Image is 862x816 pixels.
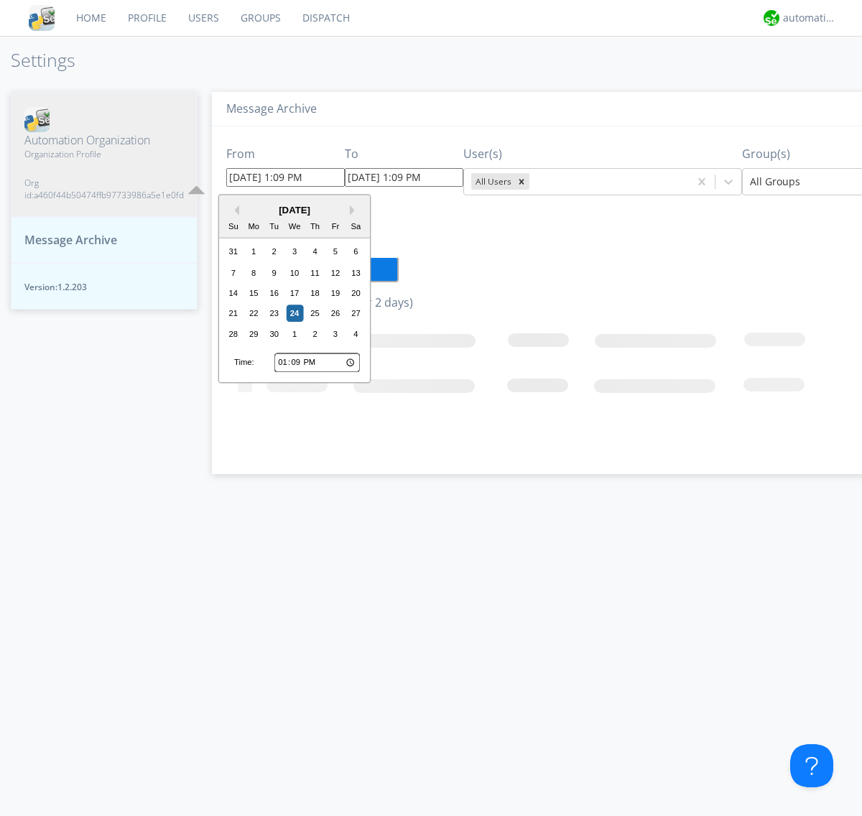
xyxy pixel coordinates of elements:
[307,325,324,343] div: Choose Thursday, October 2nd, 2025
[286,244,303,261] div: Choose Wednesday, September 3rd, 2025
[266,244,283,261] div: Choose Tuesday, September 2nd, 2025
[286,325,303,343] div: Choose Wednesday, October 1st, 2025
[223,242,366,344] div: month 2025-09
[348,284,365,302] div: Choose Saturday, September 20th, 2025
[24,148,184,160] span: Organization Profile
[327,305,344,323] div: Choose Friday, September 26th, 2025
[234,357,254,368] div: Time:
[266,325,283,343] div: Choose Tuesday, September 30th, 2025
[225,264,242,282] div: Choose Sunday, September 7th, 2025
[225,305,242,323] div: Choose Sunday, September 21st, 2025
[266,218,283,236] div: Tu
[327,218,344,236] div: Fr
[345,148,463,161] h3: To
[226,148,345,161] h3: From
[245,218,262,236] div: Mo
[24,281,184,293] span: Version: 1.2.203
[29,5,55,31] img: cddb5a64eb264b2086981ab96f4c1ba7
[348,305,365,323] div: Choose Saturday, September 27th, 2025
[245,284,262,302] div: Choose Monday, September 15th, 2025
[245,244,262,261] div: Choose Monday, September 1st, 2025
[307,218,324,236] div: Th
[327,244,344,261] div: Choose Friday, September 5th, 2025
[350,205,360,215] button: Next Month
[327,325,344,343] div: Choose Friday, October 3rd, 2025
[11,92,198,217] button: Automation OrganizationOrganization ProfileOrg id:a460f44b50474ffb97733986a5e1e0fd
[229,205,239,215] button: Previous Month
[286,264,303,282] div: Choose Wednesday, September 10th, 2025
[24,132,184,149] span: Automation Organization
[219,203,370,217] div: [DATE]
[225,284,242,302] div: Choose Sunday, September 14th, 2025
[348,218,365,236] div: Sa
[266,284,283,302] div: Choose Tuesday, September 16th, 2025
[790,744,833,787] iframe: Toggle Customer Support
[307,264,324,282] div: Choose Thursday, September 11th, 2025
[286,305,303,323] div: Choose Wednesday, September 24th, 2025
[327,264,344,282] div: Choose Friday, September 12th, 2025
[471,173,514,190] div: All Users
[307,305,324,323] div: Choose Thursday, September 25th, 2025
[327,284,344,302] div: Choose Friday, September 19th, 2025
[24,232,117,249] span: Message Archive
[286,284,303,302] div: Choose Wednesday, September 17th, 2025
[266,305,283,323] div: Choose Tuesday, September 23rd, 2025
[225,244,242,261] div: Choose Sunday, August 31st, 2025
[225,218,242,236] div: Su
[514,173,529,190] div: Remove All Users
[245,264,262,282] div: Choose Monday, September 8th, 2025
[245,305,262,323] div: Choose Monday, September 22nd, 2025
[11,217,198,264] button: Message Archive
[274,353,360,372] input: Time
[24,107,50,132] img: cddb5a64eb264b2086981ab96f4c1ba7
[463,148,742,161] h3: User(s)
[348,264,365,282] div: Choose Saturday, September 13th, 2025
[286,218,303,236] div: We
[245,325,262,343] div: Choose Monday, September 29th, 2025
[266,264,283,282] div: Choose Tuesday, September 9th, 2025
[307,244,324,261] div: Choose Thursday, September 4th, 2025
[348,325,365,343] div: Choose Saturday, October 4th, 2025
[11,263,198,310] button: Version:1.2.203
[307,284,324,302] div: Choose Thursday, September 18th, 2025
[348,244,365,261] div: Choose Saturday, September 6th, 2025
[764,10,779,26] img: d2d01cd9b4174d08988066c6d424eccd
[225,325,242,343] div: Choose Sunday, September 28th, 2025
[24,177,184,201] span: Org id: a460f44b50474ffb97733986a5e1e0fd
[783,11,837,25] div: automation+atlas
